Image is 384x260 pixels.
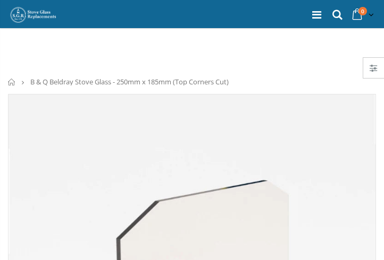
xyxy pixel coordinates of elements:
[312,7,321,22] a: Menu
[349,5,376,25] a: 0
[8,79,16,85] a: Home
[10,6,57,23] img: Stove Glass Replacement
[30,77,229,86] span: B & Q Beldray Stove Glass - 250mm x 185mm (Top Corners Cut)
[358,7,367,15] span: 0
